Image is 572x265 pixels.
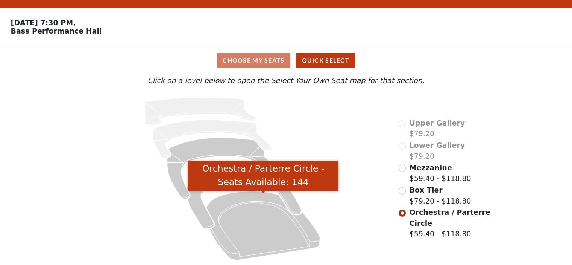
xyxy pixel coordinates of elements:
span: Upper Gallery [409,119,465,127]
label: $79.20 - $118.80 [409,185,471,206]
span: Mezzanine [409,164,452,172]
span: Box Tier [409,186,442,194]
label: $59.40 - $118.80 [409,162,471,184]
label: $79.20 [409,118,465,139]
p: Click on a level below to open the Select Your Own Seat map for that section. [77,75,495,86]
label: $79.20 [409,140,465,161]
button: Quick Select [296,53,355,68]
label: $59.40 - $118.80 [409,207,491,239]
path: Upper Gallery - Seats Available: 0 [144,98,256,125]
path: Lower Gallery - Seats Available: 0 [153,120,272,158]
path: Orchestra / Parterre Circle - Seats Available: 144 [206,191,320,260]
div: Orchestra / Parterre Circle - Seats Available: 144 [188,161,338,191]
span: Lower Gallery [409,141,465,149]
span: Orchestra / Parterre Circle [409,208,490,227]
